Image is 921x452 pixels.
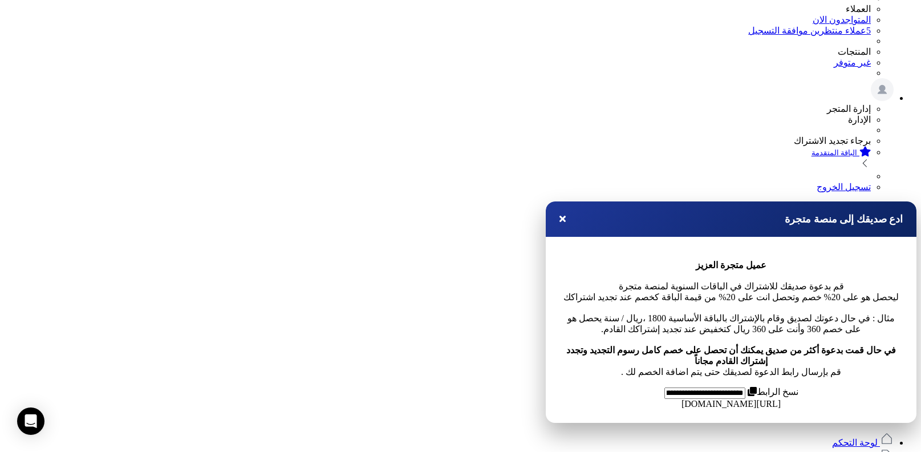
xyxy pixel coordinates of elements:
small: الباقة المتقدمة [812,148,857,157]
div: [URL][DOMAIN_NAME] [559,399,903,409]
b: في حال قمت بدعوة أكثر من صديق يمكنك أن تحصل على خصم كامل رسوم التجديد وتجدد إشتراك القادم مجاناً [566,345,896,366]
a: لوحة التحكم [832,438,894,447]
a: غير متوفر [834,58,871,67]
b: عميل متجرة العزيز [696,260,766,270]
a: 5عملاء منتظرين موافقة التسجيل [748,26,871,35]
p: قم بدعوة صديقك للاشتراك في الباقات السنوية لمنصة متجرة ليحصل هو على 20% خصم وتحصل انت على 20% من ... [559,260,903,377]
label: نسخ الرابط [745,387,798,397]
li: المنتجات [5,46,871,57]
div: Open Intercom Messenger [17,407,44,435]
a: الباقة المتقدمة [5,146,871,171]
a: تسجيل الخروج [817,182,871,192]
li: الإدارة [5,114,871,125]
span: إدارة المتجر [827,104,871,114]
span: 5 [866,26,871,35]
span: لوحة التحكم [832,438,878,447]
li: العملاء [5,3,871,14]
li: برجاء تجديد الاشتراك [5,135,871,146]
a: المتواجدون الان [813,15,871,25]
h4: ادع صديقك إلى منصة متجرة [785,213,903,225]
